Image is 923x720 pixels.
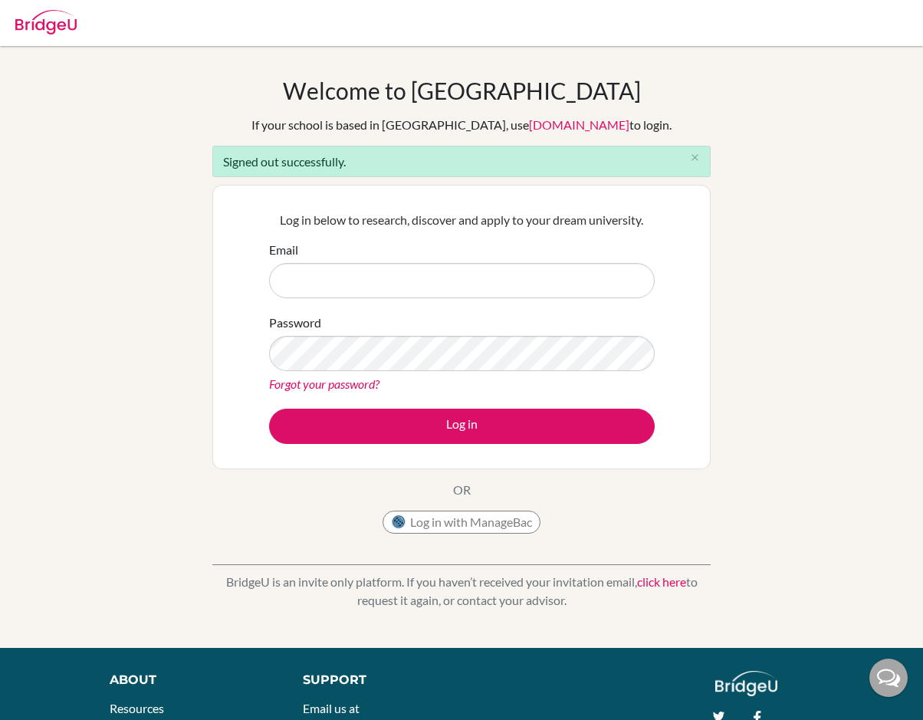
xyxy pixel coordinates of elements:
h1: Welcome to [GEOGRAPHIC_DATA] [283,77,641,104]
a: click here [637,574,686,589]
p: BridgeU is an invite only platform. If you haven’t received your invitation email, to request it ... [212,573,711,610]
img: logo_white@2x-f4f0deed5e89b7ecb1c2cc34c3e3d731f90f0f143d5ea2071677605dd97b5244.png [715,671,777,696]
div: About [110,671,268,689]
button: Close [679,146,710,169]
button: Log in [269,409,655,444]
a: Resources [110,701,164,715]
div: If your school is based in [GEOGRAPHIC_DATA], use to login. [251,116,672,134]
div: Support [303,671,447,689]
label: Password [269,314,321,332]
img: Bridge-U [15,10,77,35]
button: Log in with ManageBac [383,511,540,534]
a: Forgot your password? [269,376,379,391]
i: close [689,152,701,163]
label: Email [269,241,298,259]
p: Log in below to research, discover and apply to your dream university. [269,211,655,229]
a: [DOMAIN_NAME] [529,117,629,132]
p: OR [453,481,471,499]
div: Signed out successfully. [212,146,711,177]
